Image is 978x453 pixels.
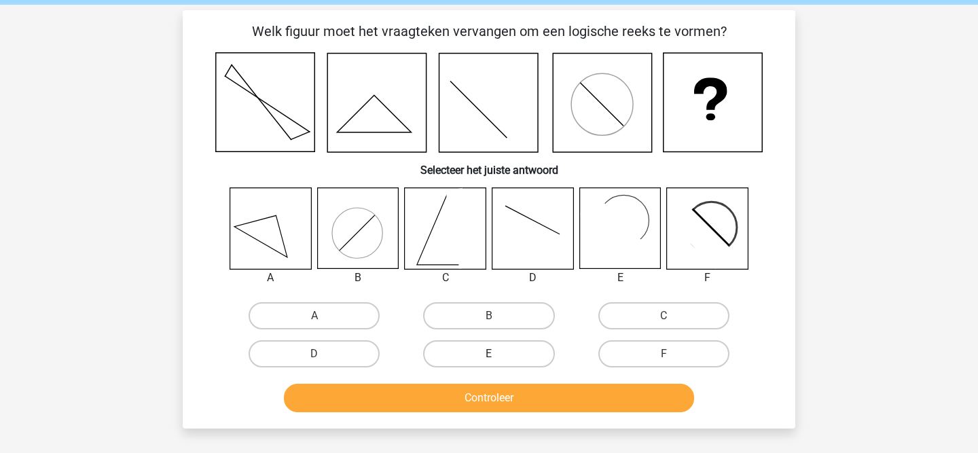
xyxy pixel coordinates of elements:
[249,302,380,329] label: A
[204,153,774,177] h6: Selecteer het juiste antwoord
[423,340,554,367] label: E
[598,302,729,329] label: C
[307,270,410,286] div: B
[656,270,759,286] div: F
[284,384,695,412] button: Controleer
[394,270,496,286] div: C
[249,340,380,367] label: D
[423,302,554,329] label: B
[569,270,672,286] div: E
[598,340,729,367] label: F
[482,270,584,286] div: D
[204,21,774,41] p: Welk figuur moet het vraagteken vervangen om een logische reeks te vormen?
[219,270,322,286] div: A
